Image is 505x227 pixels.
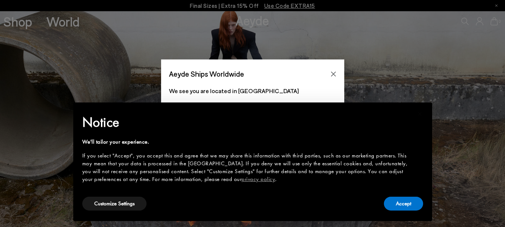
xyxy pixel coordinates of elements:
[169,67,244,80] span: Aeyde Ships Worldwide
[82,197,147,211] button: Customize Settings
[82,152,411,183] div: If you select "Accept", you accept this and agree that we may share this information with third p...
[418,108,422,119] span: ×
[82,113,411,132] h2: Notice
[384,197,423,211] button: Accept
[411,105,429,123] button: Close this notice
[82,138,411,146] div: We'll tailor your experience.
[328,68,339,80] button: Close
[169,86,336,95] p: We see you are located in [GEOGRAPHIC_DATA]
[241,175,275,183] a: privacy policy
